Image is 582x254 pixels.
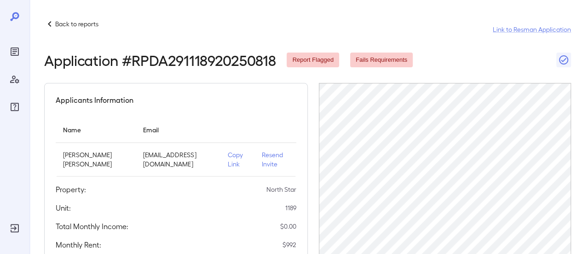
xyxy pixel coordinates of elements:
[56,95,133,106] h5: Applicants Information
[136,117,220,143] th: Email
[287,56,339,65] span: Report Flagged
[493,25,571,34] a: Link to Resman Application
[56,221,128,232] h5: Total Monthly Income:
[350,56,413,65] span: Fails Requirements
[63,150,128,169] p: [PERSON_NAME] [PERSON_NAME]
[44,52,276,68] h2: Application # RPDA291118920250818
[7,100,22,114] div: FAQ
[556,53,571,67] button: Close Report
[282,240,296,249] p: $ 992
[55,19,98,29] p: Back to reports
[285,203,296,213] p: 1189
[143,150,213,169] p: [EMAIL_ADDRESS][DOMAIN_NAME]
[56,239,101,250] h5: Monthly Rent:
[266,185,296,194] p: North Star
[262,150,288,169] p: Resend Invite
[227,150,247,169] p: Copy Link
[56,117,136,143] th: Name
[7,44,22,59] div: Reports
[280,222,296,231] p: $ 0.00
[56,184,86,195] h5: Property:
[56,202,71,213] h5: Unit:
[7,221,22,236] div: Log Out
[7,72,22,87] div: Manage Users
[56,117,296,177] table: simple table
